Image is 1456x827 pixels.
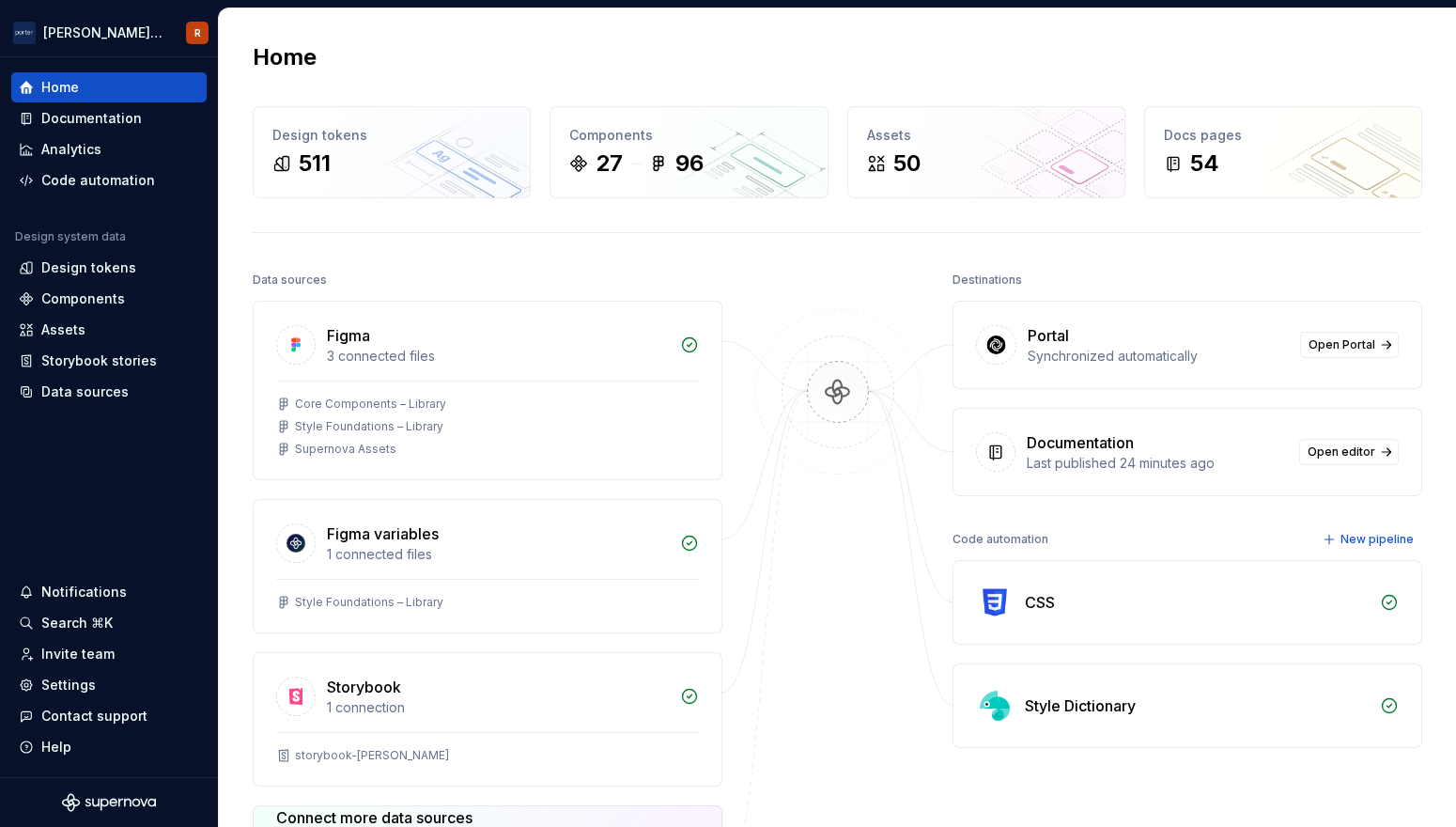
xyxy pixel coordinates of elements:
[41,78,79,97] div: Home
[11,377,207,407] a: Data sources
[1144,106,1422,198] a: Docs pages54
[41,738,71,757] div: Help
[893,148,921,179] div: 50
[867,126,1106,145] div: Assets
[1309,337,1375,352] span: Open Portal
[41,258,136,277] div: Design tokens
[41,614,113,632] div: Search ⌘K
[41,645,115,663] div: Invite team
[295,397,446,412] div: Core Components – Library
[1025,591,1055,614] div: CSS
[253,267,327,293] div: Data sources
[253,652,722,787] a: Storybook1 connectionstorybook-[PERSON_NAME]
[41,351,157,370] div: Storybook stories
[11,346,207,376] a: Storybook stories
[62,793,156,812] svg: Supernova Logo
[11,639,207,669] a: Invite team
[1299,439,1399,465] a: Open editor
[569,126,808,145] div: Components
[1317,526,1422,553] button: New pipeline
[295,595,443,610] div: Style Foundations – Library
[1340,532,1414,547] span: New pipeline
[43,23,163,42] div: [PERSON_NAME] Airlines
[953,267,1022,293] div: Destinations
[15,229,126,244] div: Design system data
[11,732,207,762] button: Help
[11,72,207,102] a: Home
[327,676,401,698] div: Storybook
[1025,694,1136,717] div: Style Dictionary
[11,134,207,164] a: Analytics
[11,315,207,345] a: Assets
[295,748,449,763] div: storybook-[PERSON_NAME]
[41,140,101,159] div: Analytics
[11,608,207,638] button: Search ⌘K
[295,419,443,434] div: Style Foundations – Library
[1300,332,1399,358] a: Open Portal
[194,25,201,40] div: R
[327,523,439,545] div: Figma variables
[675,148,704,179] div: 96
[295,442,396,457] div: Supernova Assets
[272,126,511,145] div: Design tokens
[11,165,207,195] a: Code automation
[299,148,331,179] div: 511
[1028,347,1289,366] div: Synchronized automatically
[1308,445,1375,460] span: Open editor
[41,289,125,308] div: Components
[41,583,127,601] div: Notifications
[253,499,722,633] a: Figma variables1 connected filesStyle Foundations – Library
[1027,454,1288,473] div: Last published 24 minutes ago
[11,670,207,700] a: Settings
[1190,148,1219,179] div: 54
[11,253,207,283] a: Design tokens
[11,284,207,314] a: Components
[327,545,669,564] div: 1 connected files
[327,698,669,717] div: 1 connection
[11,103,207,133] a: Documentation
[847,106,1125,198] a: Assets50
[11,701,207,731] button: Contact support
[41,171,155,190] div: Code automation
[11,577,207,607] button: Notifications
[4,12,214,53] button: [PERSON_NAME] AirlinesR
[13,22,36,44] img: f0306bc8-3074-41fb-b11c-7d2e8671d5eb.png
[1028,324,1069,347] div: Portal
[253,42,317,72] h2: Home
[41,676,96,694] div: Settings
[41,382,129,401] div: Data sources
[253,301,722,480] a: Figma3 connected filesCore Components – LibraryStyle Foundations – LibrarySupernova Assets
[1027,431,1134,454] div: Documentation
[596,148,623,179] div: 27
[953,526,1048,553] div: Code automation
[550,106,828,198] a: Components2796
[1164,126,1402,145] div: Docs pages
[41,109,142,128] div: Documentation
[253,106,531,198] a: Design tokens511
[41,707,147,726] div: Contact support
[327,324,370,347] div: Figma
[327,347,669,366] div: 3 connected files
[41,320,85,339] div: Assets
